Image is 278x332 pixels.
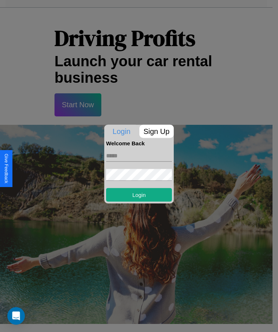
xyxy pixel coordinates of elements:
[106,140,172,146] h4: Welcome Back
[104,124,139,138] p: Login
[4,154,9,183] div: Give Feedback
[139,124,174,138] p: Sign Up
[106,188,172,201] button: Login
[7,307,25,325] div: Open Intercom Messenger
